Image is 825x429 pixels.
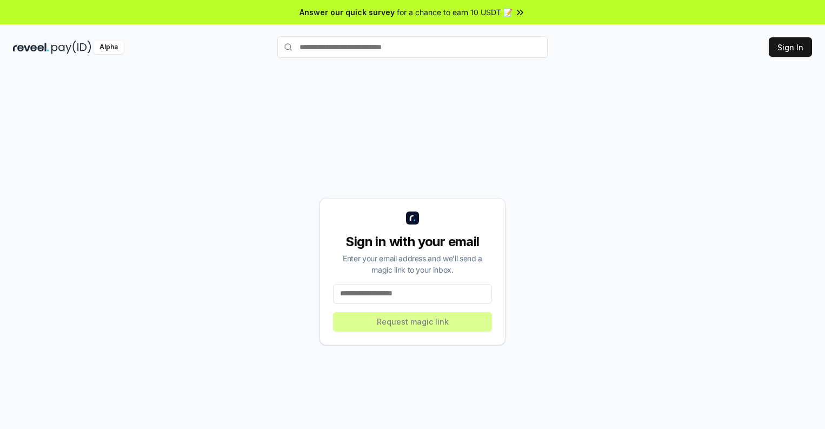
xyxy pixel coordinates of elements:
[406,212,419,225] img: logo_small
[51,41,91,54] img: pay_id
[13,41,49,54] img: reveel_dark
[300,6,395,18] span: Answer our quick survey
[333,233,492,250] div: Sign in with your email
[94,41,124,54] div: Alpha
[333,253,492,275] div: Enter your email address and we’ll send a magic link to your inbox.
[769,37,812,57] button: Sign In
[397,6,513,18] span: for a chance to earn 10 USDT 📝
